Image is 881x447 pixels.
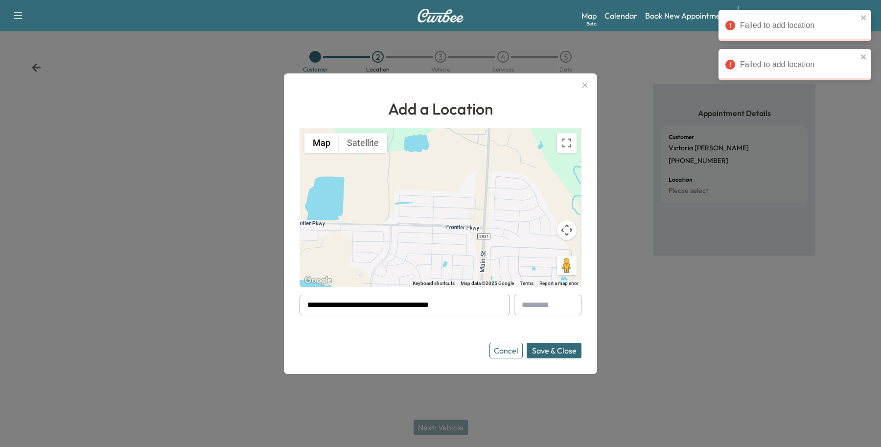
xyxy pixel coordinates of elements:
div: Failed to add location [740,59,858,71]
button: Keyboard shortcuts [413,280,455,287]
button: Save & Close [527,343,581,358]
button: Show street map [304,133,339,153]
button: Cancel [489,343,523,358]
div: Beta [586,20,597,27]
img: Google [302,274,334,287]
button: close [860,53,867,61]
button: Show satellite imagery [339,133,387,153]
a: MapBeta [581,10,597,22]
a: Report a map error [539,281,579,286]
a: Terms (opens in new tab) [520,281,533,286]
h1: Add a Location [300,97,581,120]
a: Book New Appointment [645,10,728,22]
span: Map data ©2025 Google [461,281,514,286]
button: Map camera controls [557,220,577,240]
button: Drag Pegman onto the map to open Street View [557,256,577,275]
button: Toggle fullscreen view [557,133,577,153]
div: Failed to add location [740,20,858,31]
a: Open this area in Google Maps (opens a new window) [302,274,334,287]
button: close [860,14,867,22]
a: Calendar [604,10,637,22]
img: Curbee Logo [417,9,464,23]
